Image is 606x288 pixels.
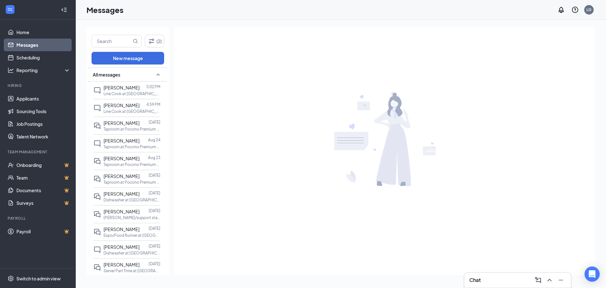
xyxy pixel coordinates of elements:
[16,51,70,64] a: Scheduling
[16,130,70,143] a: Talent Network
[104,138,140,144] span: [PERSON_NAME]
[104,244,140,250] span: [PERSON_NAME]
[16,118,70,130] a: Job Postings
[149,261,160,267] p: [DATE]
[8,275,14,282] svg: Settings
[148,155,160,160] p: Aug 23
[86,4,123,15] h1: Messages
[104,233,160,238] p: Expo/Food Runner at [GEOGRAPHIC_DATA]
[16,67,71,73] div: Reporting
[544,275,555,285] button: ChevronUp
[104,162,160,167] p: Taproom at Pocono Premium Outlets at [GEOGRAPHIC_DATA]
[16,275,61,282] div: Switch to admin view
[149,226,160,231] p: [DATE]
[16,26,70,39] a: Home
[16,159,70,171] a: OnboardingCrown
[556,275,566,285] button: Minimize
[586,7,591,12] div: LG
[92,35,132,47] input: Search
[104,126,160,132] p: Taproom at Pocono Premium Outlets at [GEOGRAPHIC_DATA]
[104,226,140,232] span: [PERSON_NAME]
[104,109,160,114] p: Line Cook at [GEOGRAPHIC_DATA]
[149,173,160,178] p: [DATE]
[104,262,140,267] span: [PERSON_NAME]
[104,173,140,179] span: [PERSON_NAME]
[8,67,14,73] svg: Analysis
[148,137,160,143] p: Aug 24
[557,276,565,284] svg: Minimize
[93,264,101,271] svg: DoubleChat
[93,157,101,165] svg: DoubleChat
[104,209,140,214] span: [PERSON_NAME]
[93,175,101,183] svg: DoubleChat
[149,190,160,196] p: [DATE]
[104,144,160,150] p: Taproom at Pocono Premium Outlets at [GEOGRAPHIC_DATA]
[533,275,543,285] button: ComposeMessage
[16,39,70,51] a: Messages
[16,225,70,238] a: PayrollCrown
[104,215,160,220] p: [PERSON_NAME]/support staff at [GEOGRAPHIC_DATA]
[104,191,140,197] span: [PERSON_NAME]
[571,6,579,14] svg: QuestionInfo
[16,184,70,197] a: DocumentsCrown
[104,85,140,90] span: [PERSON_NAME]
[104,180,160,185] p: Taproom at Pocono Premium Outlets at [GEOGRAPHIC_DATA]
[104,120,140,126] span: [PERSON_NAME]
[93,211,101,218] svg: DoubleChat
[93,246,101,254] svg: ChatInactive
[93,228,101,236] svg: DoubleChat
[546,276,553,284] svg: ChevronUp
[104,268,160,273] p: Server Part Time at [GEOGRAPHIC_DATA]
[16,92,70,105] a: Applicants
[534,276,542,284] svg: ComposeMessage
[8,83,69,88] div: Hiring
[469,277,481,284] h3: Chat
[585,267,600,282] div: Open Intercom Messenger
[8,216,69,221] div: Payroll
[104,156,140,161] span: [PERSON_NAME]
[93,193,101,200] svg: DoubleChat
[104,197,160,203] p: Dishwasher at [GEOGRAPHIC_DATA]
[146,102,160,107] p: 4:59 PM
[93,104,101,112] svg: ChatInactive
[8,149,69,155] div: Team Management
[146,84,160,89] p: 5:02 PM
[93,140,101,147] svg: ChatInactive
[7,6,13,13] svg: WorkstreamLogo
[93,71,120,78] span: All messages
[93,87,101,94] svg: ChatInactive
[149,243,160,249] p: [DATE]
[557,6,565,14] svg: Notifications
[145,35,164,47] button: Filter (2)
[92,52,164,64] button: New message
[148,37,155,45] svg: Filter
[16,105,70,118] a: Sourcing Tools
[104,250,160,256] p: Dishwasher at [GEOGRAPHIC_DATA]
[154,71,162,78] svg: SmallChevronUp
[93,122,101,130] svg: DoubleChat
[61,7,67,13] svg: Collapse
[104,102,140,108] span: [PERSON_NAME]
[104,91,160,96] p: Line Cook at [GEOGRAPHIC_DATA]
[149,119,160,125] p: [DATE]
[133,39,138,44] svg: MagnifyingGlass
[16,171,70,184] a: TeamCrown
[149,208,160,213] p: [DATE]
[16,197,70,209] a: SurveysCrown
